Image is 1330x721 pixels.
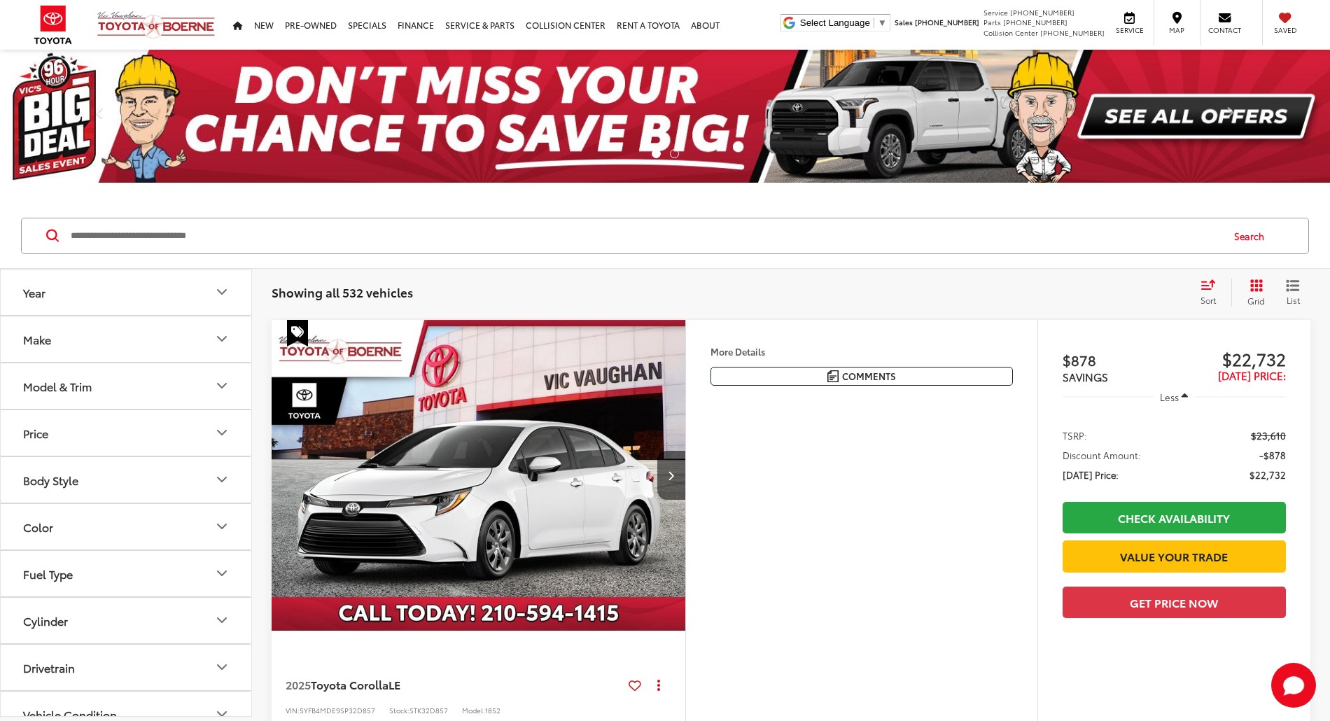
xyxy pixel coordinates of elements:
[287,320,308,346] span: Special
[915,17,979,27] span: [PHONE_NUMBER]
[409,705,448,715] span: STK32D857
[1251,428,1286,442] span: $23,610
[895,17,913,27] span: Sales
[1154,384,1196,409] button: Less
[389,705,409,715] span: Stock:
[1200,294,1216,306] span: Sort
[983,7,1008,17] span: Service
[213,330,230,347] div: Make
[272,283,413,300] span: Showing all 532 vehicles
[1040,27,1105,38] span: [PHONE_NUMBER]
[23,661,75,674] div: Drivetrain
[286,705,300,715] span: VIN:
[1,363,253,409] button: Model & TrimModel & Trim
[1003,17,1067,27] span: [PHONE_NUMBER]
[271,320,687,631] a: 2025 Toyota Corolla LE2025 Toyota Corolla LE2025 Toyota Corolla LE2025 Toyota Corolla LE
[842,370,896,383] span: Comments
[1161,25,1192,35] span: Map
[1259,448,1286,462] span: -$878
[1286,294,1300,306] span: List
[23,286,45,299] div: Year
[97,10,216,39] img: Vic Vaughan Toyota of Boerne
[388,676,400,692] span: LE
[1,457,253,503] button: Body StyleBody Style
[710,367,1013,386] button: Comments
[286,676,311,692] span: 2025
[1270,25,1301,35] span: Saved
[23,379,92,393] div: Model & Trim
[213,518,230,535] div: Color
[69,219,1221,253] input: Search by Make, Model, or Keyword
[800,17,887,28] a: Select Language​
[1063,349,1175,370] span: $878
[300,705,375,715] span: 5YFB4MDE9SP32D857
[1063,468,1119,482] span: [DATE] Price:
[1193,279,1231,307] button: Select sort value
[657,451,685,500] button: Next image
[1249,468,1286,482] span: $22,732
[827,370,839,382] img: Comments
[1247,295,1265,307] span: Grid
[1271,663,1316,708] button: Toggle Chat Window
[1,645,253,690] button: DrivetrainDrivetrain
[213,659,230,675] div: Drivetrain
[1,504,253,549] button: ColorColor
[1174,348,1286,369] span: $22,732
[983,27,1038,38] span: Collision Center
[213,612,230,629] div: Cylinder
[878,17,887,28] span: ▼
[1,598,253,643] button: CylinderCylinder
[311,676,388,692] span: Toyota Corolla
[983,17,1001,27] span: Parts
[800,17,870,28] span: Select Language
[23,520,53,533] div: Color
[1221,218,1284,253] button: Search
[647,673,671,697] button: Actions
[1160,391,1179,403] span: Less
[710,346,1013,356] h4: More Details
[1010,7,1074,17] span: [PHONE_NUMBER]
[213,565,230,582] div: Fuel Type
[23,614,68,627] div: Cylinder
[23,708,117,721] div: Vehicle Condition
[23,332,51,346] div: Make
[1063,540,1286,572] a: Value Your Trade
[213,471,230,488] div: Body Style
[213,424,230,441] div: Price
[23,426,48,440] div: Price
[23,473,78,486] div: Body Style
[1063,428,1087,442] span: TSRP:
[1231,279,1275,307] button: Grid View
[271,320,687,631] img: 2025 Toyota Corolla LE
[1,269,253,315] button: YearYear
[1275,279,1310,307] button: List View
[1218,367,1286,383] span: [DATE] Price:
[462,705,485,715] span: Model:
[1271,663,1316,708] svg: Start Chat
[1063,369,1108,384] span: SAVINGS
[1,316,253,362] button: MakeMake
[1,551,253,596] button: Fuel TypeFuel Type
[1208,25,1241,35] span: Contact
[213,377,230,394] div: Model & Trim
[485,705,500,715] span: 1852
[1114,25,1145,35] span: Service
[271,320,687,631] div: 2025 Toyota Corolla LE 0
[1063,448,1141,462] span: Discount Amount:
[1,410,253,456] button: PricePrice
[286,677,623,692] a: 2025Toyota CorollaLE
[23,567,73,580] div: Fuel Type
[213,283,230,300] div: Year
[657,679,660,690] span: dropdown dots
[1063,587,1286,618] button: Get Price Now
[1063,502,1286,533] a: Check Availability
